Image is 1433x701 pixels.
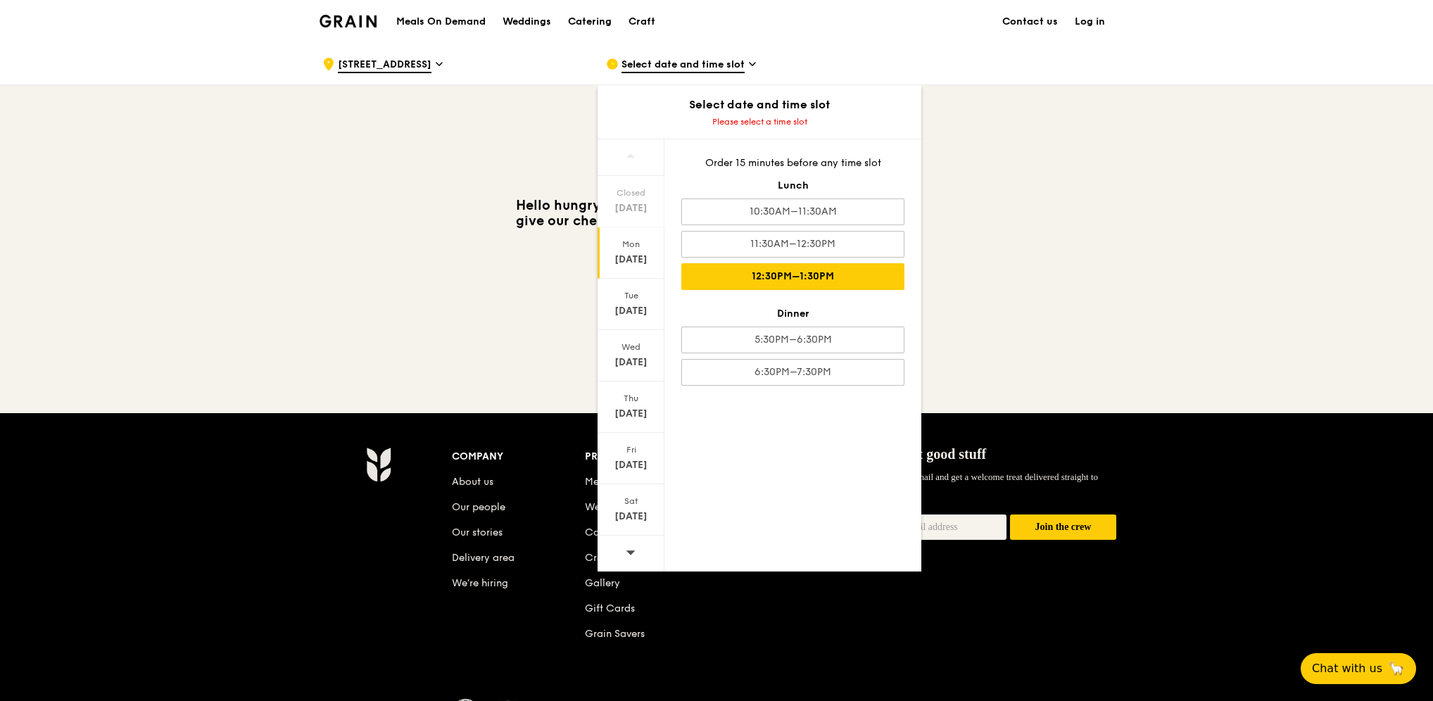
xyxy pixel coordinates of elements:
[600,444,662,455] div: Fri
[600,355,662,370] div: [DATE]
[850,514,1006,540] input: Non-spam email address
[629,1,655,43] div: Craft
[600,510,662,524] div: [DATE]
[600,253,662,267] div: [DATE]
[585,476,671,488] a: Meals On Demand
[598,116,921,127] div: Please select a time slot
[681,327,904,353] div: 5:30PM–6:30PM
[503,1,551,43] div: Weddings
[600,495,662,507] div: Sat
[568,1,612,43] div: Catering
[396,15,486,29] h1: Meals On Demand
[600,458,662,472] div: [DATE]
[320,15,377,27] img: Grain
[452,501,505,513] a: Our people
[452,447,585,467] div: Company
[1312,660,1382,677] span: Chat with us
[1066,1,1113,43] a: Log in
[494,1,560,43] a: Weddings
[681,198,904,225] div: 10:30AM–11:30AM
[585,577,620,589] a: Gallery
[585,628,645,640] a: Grain Savers
[585,501,632,513] a: Weddings
[452,577,508,589] a: We’re hiring
[850,472,1098,498] span: Sign up for Grain mail and get a welcome treat delivered straight to your inbox.
[560,1,620,43] a: Catering
[600,341,662,353] div: Wed
[681,359,904,386] div: 6:30PM–7:30PM
[585,552,610,564] a: Craft
[621,58,745,73] span: Select date and time slot
[994,1,1066,43] a: Contact us
[452,552,515,564] a: Delivery area
[620,1,664,43] a: Craft
[600,304,662,318] div: [DATE]
[600,201,662,215] div: [DATE]
[681,231,904,258] div: 11:30AM–12:30PM
[452,476,493,488] a: About us
[600,239,662,250] div: Mon
[681,156,904,170] div: Order 15 minutes before any time slot
[681,263,904,290] div: 12:30PM–1:30PM
[585,602,635,614] a: Gift Cards
[585,526,627,538] a: Catering
[338,58,431,73] span: [STREET_ADDRESS]
[452,526,503,538] a: Our stories
[505,198,928,244] h3: Hello hungry human. We’re closed [DATE] as it’s important to give our chefs a break to rest and r...
[1388,660,1405,677] span: 🦙
[681,307,904,321] div: Dinner
[366,447,391,482] img: Grain
[585,447,718,467] div: Products
[600,393,662,404] div: Thu
[681,179,904,193] div: Lunch
[600,187,662,198] div: Closed
[600,407,662,421] div: [DATE]
[1010,514,1116,541] button: Join the crew
[598,96,921,113] div: Select date and time slot
[1301,653,1416,684] button: Chat with us🦙
[600,290,662,301] div: Tue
